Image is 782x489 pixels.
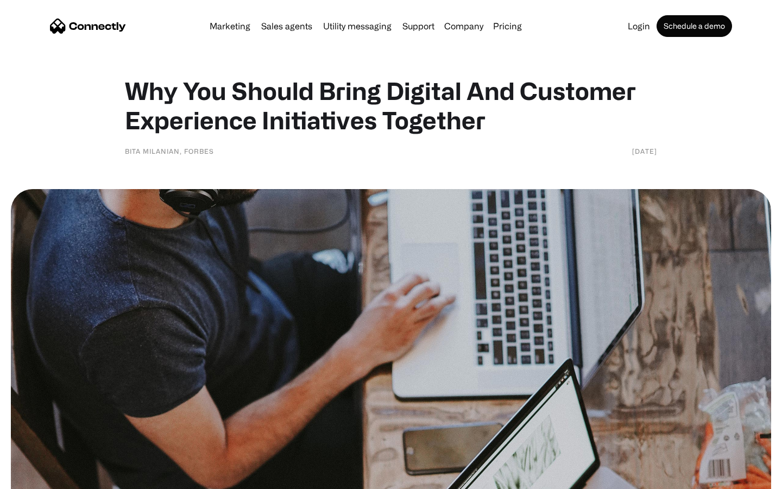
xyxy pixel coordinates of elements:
[632,146,657,156] div: [DATE]
[623,22,654,30] a: Login
[11,470,65,485] aside: Language selected: English
[398,22,439,30] a: Support
[125,146,214,156] div: Bita Milanian, Forbes
[205,22,255,30] a: Marketing
[22,470,65,485] ul: Language list
[257,22,317,30] a: Sales agents
[489,22,526,30] a: Pricing
[657,15,732,37] a: Schedule a demo
[125,76,657,135] h1: Why You Should Bring Digital And Customer Experience Initiatives Together
[319,22,396,30] a: Utility messaging
[444,18,483,34] div: Company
